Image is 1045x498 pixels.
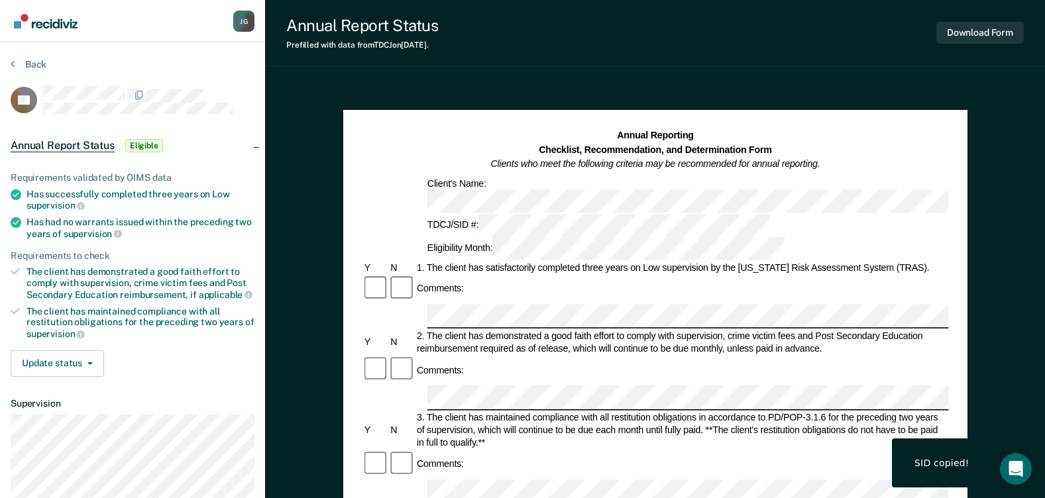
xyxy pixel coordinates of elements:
span: Eligible [125,139,163,152]
div: 2. The client has demonstrated a good faith effort to comply with supervision, crime victim fees ... [415,330,949,355]
span: supervision [27,328,85,339]
button: Update status [11,350,104,377]
button: Profile dropdown button [233,11,254,32]
div: Has had no warrants issued within the preceding two years of [27,217,254,239]
em: Clients who meet the following criteria may be recommended for annual reporting. [490,158,820,169]
dt: Supervision [11,398,254,409]
div: Requirements to check [11,250,254,262]
strong: Checklist, Recommendation, and Determination Form [539,144,772,155]
div: 1. The client has satisfactorily completed three years on Low supervision by the [US_STATE] Risk ... [415,262,949,274]
div: N [388,262,415,274]
div: SID copied! [914,457,969,469]
div: Annual Report Status [286,16,438,35]
div: Prefilled with data from TDCJ on [DATE] . [286,40,438,50]
div: Y [362,336,388,349]
div: Y [362,424,388,436]
div: The client has demonstrated a good faith effort to comply with supervision, crime victim fees and... [27,266,254,300]
div: Open Intercom Messenger [1000,453,1032,485]
div: The client has maintained compliance with all restitution obligations for the preceding two years of [27,306,254,340]
div: Comments: [415,364,466,377]
strong: Annual Reporting [617,130,694,140]
span: Annual Report Status [11,139,115,152]
div: TDCJ/SID #: [425,214,772,237]
div: N [388,336,415,349]
div: N [388,424,415,436]
div: Comments: [415,458,466,470]
span: supervision [64,228,122,239]
img: Recidiviz [14,14,78,28]
div: Comments: [415,283,466,295]
div: Y [362,262,388,274]
div: 3. The client has maintained compliance with all restitution obligations in accordance to PD/POP-... [415,411,949,449]
div: J G [233,11,254,32]
button: Back [11,58,46,70]
div: Eligibility Month: [425,237,786,260]
span: supervision [27,200,85,211]
div: Requirements validated by OIMS data [11,172,254,183]
span: applicable [199,289,252,300]
div: Has successfully completed three years on Low [27,189,254,211]
button: Download Form [936,22,1024,44]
